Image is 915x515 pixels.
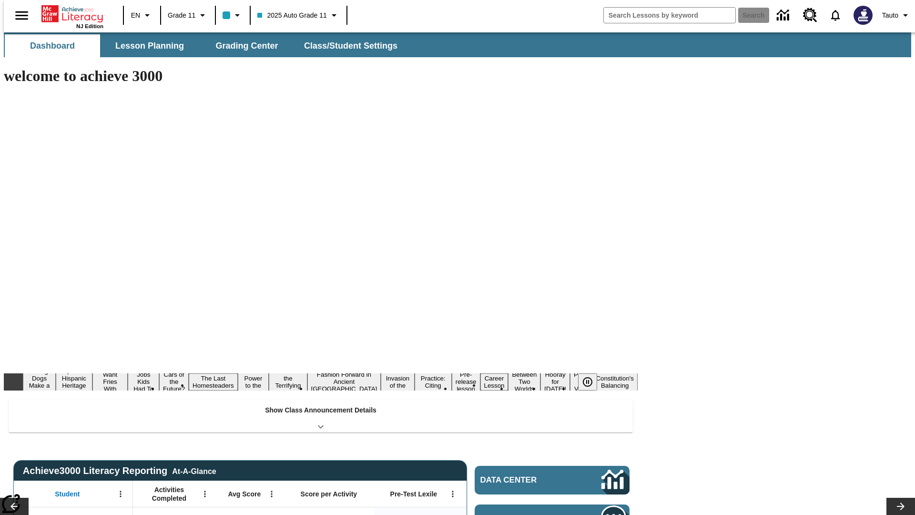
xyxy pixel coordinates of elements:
button: Slide 8 Attack of the Terrifying Tomatoes [269,366,307,398]
button: Profile/Settings [878,7,915,24]
input: search field [604,8,735,23]
button: Open side menu [8,1,36,30]
span: Pre-Test Lexile [390,490,437,498]
button: Lesson carousel, Next [886,498,915,515]
img: Avatar [854,6,873,25]
button: Slide 6 The Last Homesteaders [189,373,238,391]
div: Pause [578,373,607,391]
button: Lesson Planning [102,34,197,57]
button: Open Menu [264,487,279,501]
a: Home [41,4,103,23]
button: Class: 2025 Auto Grade 11, Select your class [254,7,343,24]
span: Grading Center [215,41,278,51]
button: Slide 7 Solar Power to the People [238,366,269,398]
span: Class/Student Settings [304,41,397,51]
button: Slide 9 Fashion Forward in Ancient Rome [307,370,381,394]
button: Slide 12 Pre-release lesson [452,370,480,394]
div: Show Class Announcement Details [9,400,633,433]
span: Grade 11 [168,10,195,21]
button: Language: EN, Select a language [127,7,157,24]
div: Home [41,3,103,29]
span: Activities Completed [138,485,201,503]
a: Data Center [771,2,797,29]
button: Open Menu [446,487,460,501]
button: Slide 16 Point of View [570,370,592,394]
button: Slide 1 Diving Dogs Make a Splash [23,366,56,398]
button: Slide 4 Dirty Jobs Kids Had To Do [128,362,159,401]
span: Dashboard [30,41,75,51]
span: EN [131,10,140,21]
button: Grading Center [199,34,295,57]
p: Show Class Announcement Details [265,405,376,415]
button: Open Menu [198,487,212,501]
button: Grade: Grade 11, Select a grade [164,7,212,24]
button: Slide 3 Do You Want Fries With That? [92,362,128,401]
div: SubNavbar [4,34,406,57]
div: SubNavbar [4,32,911,57]
button: Select a new avatar [848,3,878,28]
button: Slide 2 ¡Viva Hispanic Heritage Month! [56,366,92,398]
button: Slide 13 Career Lesson [480,373,508,391]
span: Tauto [882,10,898,21]
button: Slide 15 Hooray for Constitution Day! [540,370,570,394]
span: Student [55,490,80,498]
span: 2025 Auto Grade 11 [257,10,326,21]
span: Achieve3000 Literacy Reporting [23,465,216,476]
span: Score per Activity [301,490,357,498]
a: Data Center [475,466,630,494]
button: Slide 11 Mixed Practice: Citing Evidence [415,366,452,398]
button: Slide 5 Cars of the Future? [159,370,189,394]
span: Avg Score [228,490,261,498]
button: Dashboard [5,34,100,57]
span: NJ Edition [76,23,103,29]
div: At-A-Glance [172,465,216,476]
span: Lesson Planning [115,41,184,51]
button: Slide 14 Between Two Worlds [508,370,540,394]
button: Class/Student Settings [296,34,405,57]
button: Slide 17 The Constitution's Balancing Act [592,366,638,398]
h1: welcome to achieve 3000 [4,67,638,85]
span: Data Center [480,475,569,485]
button: Slide 10 The Invasion of the Free CD [381,366,414,398]
button: Class color is light blue. Change class color [219,7,247,24]
button: Open Menu [113,487,128,501]
a: Resource Center, Will open in new tab [797,2,823,28]
button: Pause [578,373,597,391]
a: Notifications [823,3,848,28]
